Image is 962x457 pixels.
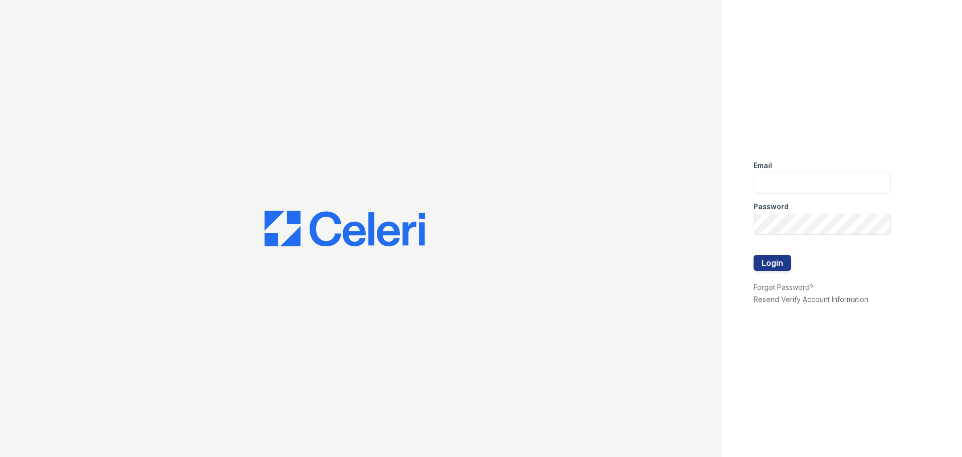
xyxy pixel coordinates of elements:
[754,295,868,303] a: Resend Verify Account Information
[754,161,772,171] label: Email
[754,283,813,291] a: Forgot Password?
[265,211,425,247] img: CE_Logo_Blue-a8612792a0a2168367f1c8372b55b34899dd931a85d93a1a3d3e32e68fde9ad4.png
[754,202,789,212] label: Password
[754,255,791,271] button: Login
